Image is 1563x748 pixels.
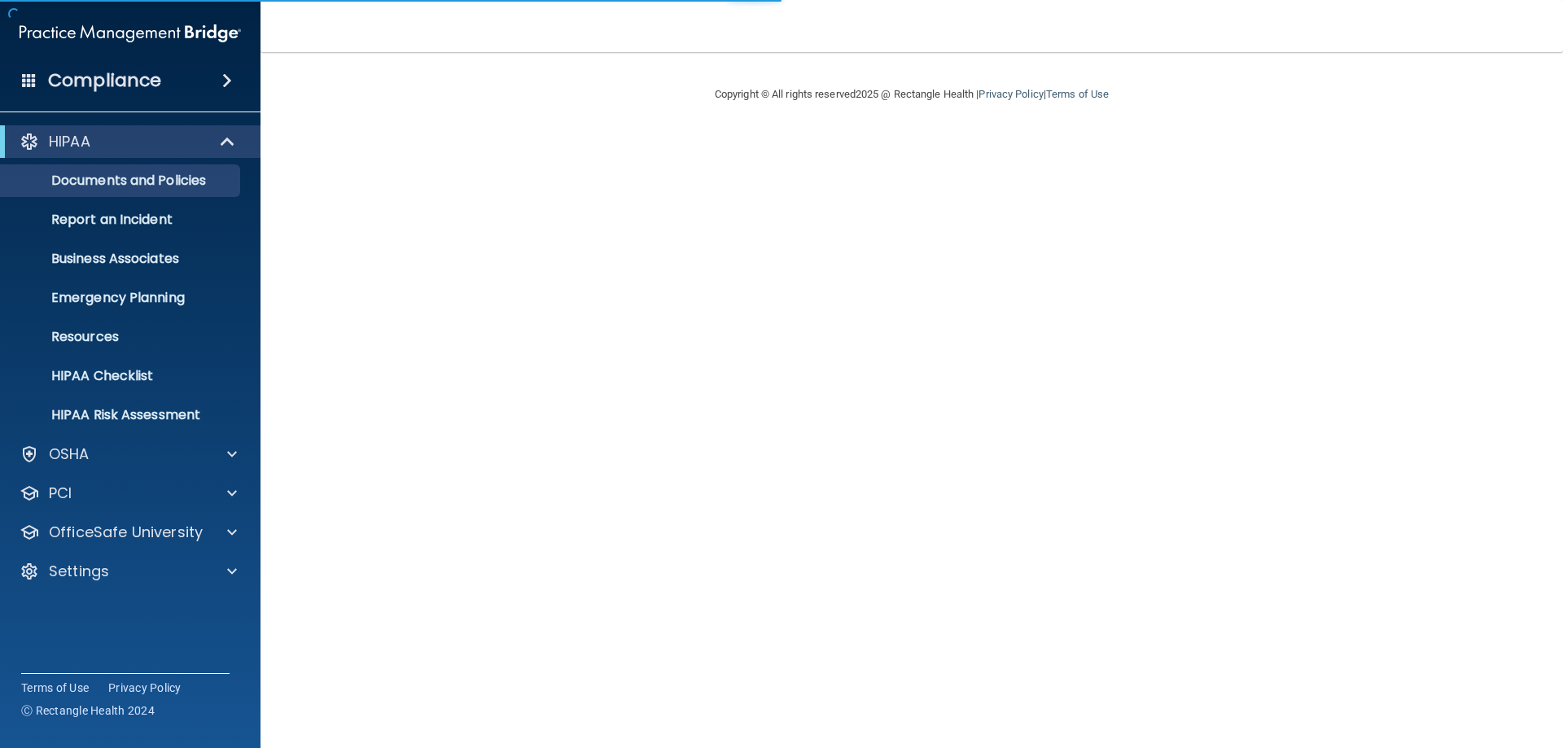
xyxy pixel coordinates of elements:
a: PCI [20,483,237,503]
div: Copyright © All rights reserved 2025 @ Rectangle Health | | [615,68,1209,120]
p: HIPAA Checklist [11,368,233,384]
a: OSHA [20,444,237,464]
a: OfficeSafe University [20,523,237,542]
p: Settings [49,562,109,581]
p: HIPAA [49,132,90,151]
p: OSHA [49,444,90,464]
p: PCI [49,483,72,503]
a: Settings [20,562,237,581]
span: Ⓒ Rectangle Health 2024 [21,702,155,719]
a: Privacy Policy [979,88,1043,100]
p: Report an Incident [11,212,233,228]
p: Emergency Planning [11,290,233,306]
a: Terms of Use [1046,88,1109,100]
a: HIPAA [20,132,236,151]
h4: Compliance [48,69,161,92]
img: PMB logo [20,17,241,50]
a: Privacy Policy [108,680,182,696]
p: Documents and Policies [11,173,233,189]
a: Terms of Use [21,680,89,696]
p: Business Associates [11,251,233,267]
p: Resources [11,329,233,345]
p: HIPAA Risk Assessment [11,407,233,423]
p: OfficeSafe University [49,523,203,542]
